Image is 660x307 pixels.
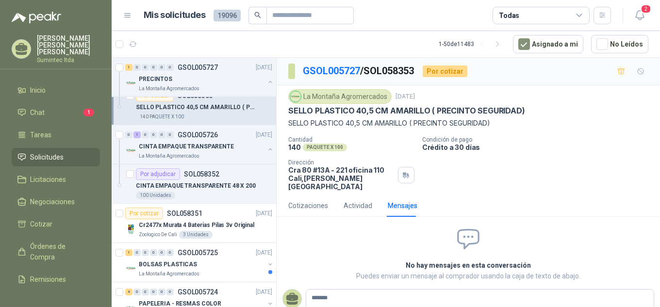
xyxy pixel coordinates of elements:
[112,204,276,243] a: Por cotizarSOL058351[DATE] Company LogoCr2477x Murata 4 Baterias Pilas 3v OriginalZoologico De Ca...
[166,64,174,71] div: 0
[150,64,157,71] div: 0
[254,12,261,18] span: search
[125,208,163,219] div: Por cotizar
[256,63,272,72] p: [DATE]
[166,289,174,295] div: 0
[158,64,165,71] div: 0
[30,85,46,96] span: Inicio
[178,249,218,256] p: GSOL005725
[303,64,415,79] p: / SOL058353
[30,174,66,185] span: Licitaciones
[125,249,132,256] div: 1
[288,136,414,143] p: Cantidad
[12,215,100,233] a: Cotizar
[178,92,213,99] p: SOL058353
[139,152,199,160] p: La Montaña Agromercados
[30,152,64,162] span: Solicitudes
[158,249,165,256] div: 0
[125,289,132,295] div: 4
[179,231,213,239] div: 3 Unidades
[12,193,100,211] a: Negociaciones
[591,35,648,53] button: No Leídos
[125,62,274,93] a: 1 0 0 0 0 0 GSOL005727[DATE] Company LogoPRECINTOSLa Montaña Agromercados
[288,143,301,151] p: 140
[30,274,66,285] span: Remisiones
[139,221,254,230] p: Cr2477x Murata 4 Baterias Pilas 3v Original
[37,57,100,63] p: Sumintec ltda
[133,131,141,138] div: 1
[142,249,149,256] div: 0
[344,200,372,211] div: Actividad
[112,86,276,125] a: Por cotizarSOL058353SELLO PLASTICO 40,5 CM AMARILLO ( PRECINTO SEGURIDAD)140 PAQUETE X 100
[133,249,141,256] div: 0
[125,145,137,156] img: Company Logo
[136,113,188,121] div: 140 PAQUETE X 100
[422,136,656,143] p: Condición de pago
[150,249,157,256] div: 0
[256,209,272,218] p: [DATE]
[12,170,100,189] a: Licitaciones
[178,64,218,71] p: GSOL005727
[139,260,197,269] p: BOLSAS PLASTICAS
[184,171,219,178] p: SOL058352
[256,248,272,258] p: [DATE]
[158,131,165,138] div: 0
[136,192,175,199] div: 100 Unidades
[30,219,52,229] span: Cotizar
[142,131,149,138] div: 0
[125,262,137,274] img: Company Logo
[256,288,272,297] p: [DATE]
[30,196,75,207] span: Negociaciones
[289,260,647,271] h2: No hay mensajes en esta conversación
[178,289,218,295] p: GSOL005724
[12,126,100,144] a: Tareas
[142,64,149,71] div: 0
[166,131,174,138] div: 0
[83,109,94,116] span: 1
[139,75,172,84] p: PRECINTOS
[288,200,328,211] div: Cotizaciones
[133,289,141,295] div: 0
[256,130,272,140] p: [DATE]
[12,270,100,289] a: Remisiones
[133,64,141,71] div: 0
[12,148,100,166] a: Solicitudes
[214,10,241,21] span: 19096
[136,181,256,191] p: CINTA EMPAQUE TRANSPARENTE 48 X 200
[12,237,100,266] a: Órdenes de Compra
[289,271,647,281] p: Puedes enviar un mensaje al comprador usando la caja de texto de abajo.
[303,144,347,151] div: PAQUETE X 100
[139,85,199,93] p: La Montaña Agromercados
[288,166,394,191] p: Cra 80 #13A - 221 oficina 110 Cali , [PERSON_NAME][GEOGRAPHIC_DATA]
[396,92,415,101] p: [DATE]
[288,89,392,104] div: La Montaña Agromercados
[144,8,206,22] h1: Mis solicitudes
[150,131,157,138] div: 0
[112,164,276,204] a: Por adjudicarSOL058352CINTA EMPAQUE TRANSPARENTE 48 X 200100 Unidades
[166,249,174,256] div: 0
[631,7,648,24] button: 2
[125,247,274,278] a: 1 0 0 0 0 0 GSOL005725[DATE] Company LogoBOLSAS PLASTICASLa Montaña Agromercados
[439,36,505,52] div: 1 - 50 de 11483
[158,289,165,295] div: 0
[136,168,180,180] div: Por adjudicar
[499,10,519,21] div: Todas
[12,81,100,99] a: Inicio
[142,289,149,295] div: 0
[30,107,45,118] span: Chat
[12,12,61,23] img: Logo peakr
[422,143,656,151] p: Crédito a 30 días
[139,231,177,239] p: Zoologico De Cali
[290,91,301,102] img: Company Logo
[125,223,137,235] img: Company Logo
[139,142,234,151] p: CINTA EMPAQUE TRANSPARENTE
[167,210,202,217] p: SOL058351
[139,270,199,278] p: La Montaña Agromercados
[388,200,417,211] div: Mensajes
[12,103,100,122] a: Chat1
[641,4,651,14] span: 2
[288,106,525,116] p: SELLO PLASTICO 40,5 CM AMARILLO ( PRECINTO SEGURIDAD)
[150,289,157,295] div: 0
[423,65,467,77] div: Por cotizar
[136,103,257,112] p: SELLO PLASTICO 40,5 CM AMARILLO ( PRECINTO SEGURIDAD)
